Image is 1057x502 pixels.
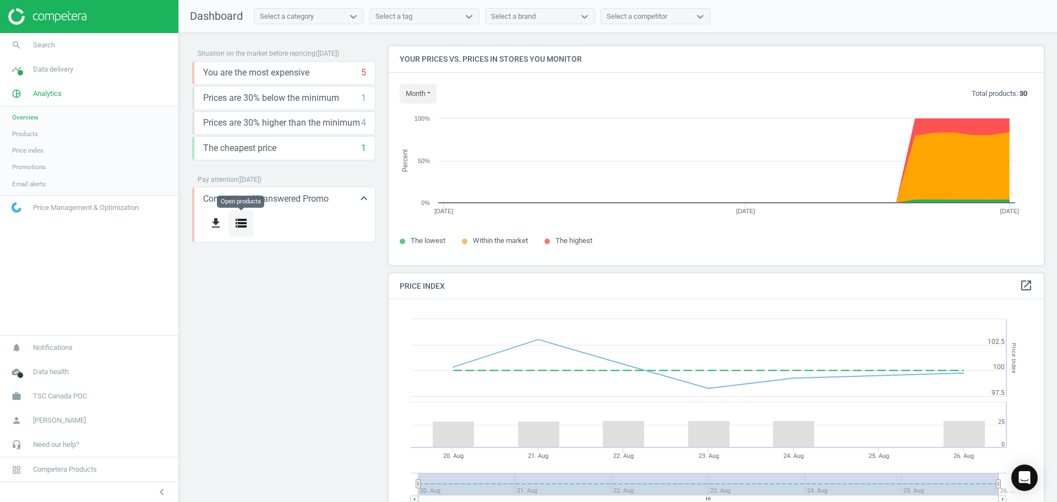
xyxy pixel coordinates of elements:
[972,89,1027,99] p: Total products:
[418,158,430,164] text: 50%
[491,12,536,21] div: Select a brand
[361,67,366,79] div: 5
[33,64,73,74] span: Data delivery
[869,452,889,460] tspan: 25. Aug
[400,84,437,104] button: month
[998,418,1005,425] text: 25
[203,92,339,104] span: Prices are 30% below the minimum
[315,50,339,57] span: ( [DATE] )
[203,67,309,79] span: You are the most expensive
[361,117,366,129] div: 4
[1010,343,1017,373] tspan: Price Index
[988,338,1005,346] text: 102.5
[260,12,314,21] div: Select a category
[361,142,366,154] div: 1
[238,176,261,183] span: ( [DATE] )
[209,217,222,230] i: get_app
[357,192,371,205] i: keyboard_arrow_up
[389,273,1044,299] h4: Price Index
[12,180,46,188] span: Email alerts
[33,343,73,353] span: Notifications
[1011,465,1038,491] div: Open Intercom Messenger
[1000,487,1014,494] tspan: 26. …
[6,361,27,382] i: cloud_done
[33,40,55,50] span: Search
[1020,89,1027,98] b: 30
[443,452,464,460] tspan: 20. Aug
[203,193,329,205] span: Competitors Unanswered Promo
[555,236,592,245] span: The highest
[198,50,315,57] span: Situation on the market before repricing
[6,35,27,56] i: search
[954,452,974,460] tspan: 26. Aug
[235,217,248,230] i: storage
[6,59,27,80] i: timeline
[528,452,548,460] tspan: 21. Aug
[411,236,445,245] span: The lowest
[12,113,39,122] span: Overview
[1020,279,1033,292] i: open_in_new
[6,337,27,358] i: notifications
[389,46,1044,72] h4: Your prices vs. prices in stores you monitor
[699,452,719,460] tspan: 23. Aug
[33,391,87,401] span: TSC Canada POC
[190,9,243,23] span: Dashboard
[473,236,528,245] span: Within the market
[607,12,667,21] div: Select a competitor
[33,203,139,213] span: Price Management & Optimization
[203,117,360,129] span: Prices are 30% higher than the minimum
[1000,208,1019,214] tspan: [DATE]
[421,199,430,206] text: 0%
[415,115,430,122] text: 100%
[155,485,168,499] i: chevron_left
[6,386,27,407] i: work
[991,389,1005,397] text: 97.5
[12,163,46,171] span: Promotions
[361,92,366,104] div: 1
[33,465,97,474] span: Competera Products
[203,210,228,236] button: get_app
[401,149,409,172] tspan: Percent
[1001,441,1005,448] text: 0
[353,187,375,210] button: keyboard_arrow_up
[203,142,276,154] span: The cheapest price
[33,367,69,377] span: Data health
[33,440,79,450] span: Need our help?
[783,452,804,460] tspan: 24. Aug
[217,196,264,208] div: Open products
[1020,279,1033,293] a: open_in_new
[6,434,27,455] i: headset_mic
[6,410,27,431] i: person
[33,415,86,425] span: [PERSON_NAME]
[375,12,412,21] div: Select a tag
[613,452,634,460] tspan: 22. Aug
[198,176,238,183] span: Pay attention
[736,208,755,214] tspan: [DATE]
[148,485,176,499] button: chevron_left
[8,8,86,25] img: ajHJNr6hYgQAAAAASUVORK5CYII=
[228,210,254,236] button: storage
[434,208,454,214] tspan: [DATE]
[12,202,21,213] img: wGWNvw8QSZomAAAAABJRU5ErkJggg==
[993,363,1005,371] text: 100
[6,83,27,104] i: pie_chart_outlined
[12,129,38,138] span: Products
[12,146,43,155] span: Price index
[33,89,62,99] span: Analytics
